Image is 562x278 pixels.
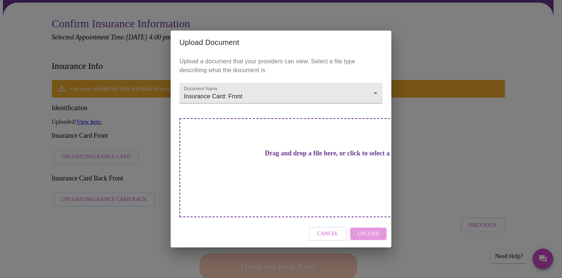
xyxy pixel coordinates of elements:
span: Cancel [317,229,338,239]
p: Upload a document that your providers can view. Select a file type describing what the document is. [179,57,383,75]
h3: Drag and drop a file here, or click to select a file [231,149,434,157]
h2: Upload Document [179,36,383,48]
div: Insurance Card: Front [179,83,383,103]
button: Cancel [309,227,346,241]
